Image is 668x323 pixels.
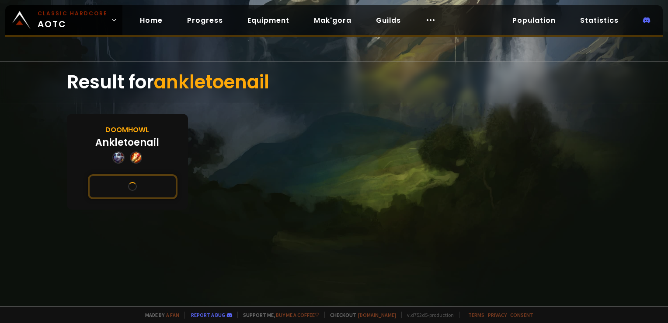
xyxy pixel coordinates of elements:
[166,312,179,318] a: a fan
[369,11,408,29] a: Guilds
[38,10,108,31] span: AOTC
[401,312,454,318] span: v. d752d5 - production
[240,11,296,29] a: Equipment
[5,5,122,35] a: Classic HardcoreAOTC
[154,69,269,95] span: ankletoenail
[133,11,170,29] a: Home
[180,11,230,29] a: Progress
[573,11,626,29] a: Statistics
[105,124,149,135] div: Doomhowl
[488,312,507,318] a: Privacy
[505,11,563,29] a: Population
[237,312,319,318] span: Support me,
[324,312,396,318] span: Checkout
[307,11,358,29] a: Mak'gora
[468,312,484,318] a: Terms
[38,10,108,18] small: Classic Hardcore
[140,312,179,318] span: Made by
[88,174,177,199] button: See this character
[95,135,159,150] div: Ankletoenail
[276,312,319,318] a: Buy me a coffee
[358,312,396,318] a: [DOMAIN_NAME]
[67,62,601,103] div: Result for
[191,312,225,318] a: Report a bug
[510,312,533,318] a: Consent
